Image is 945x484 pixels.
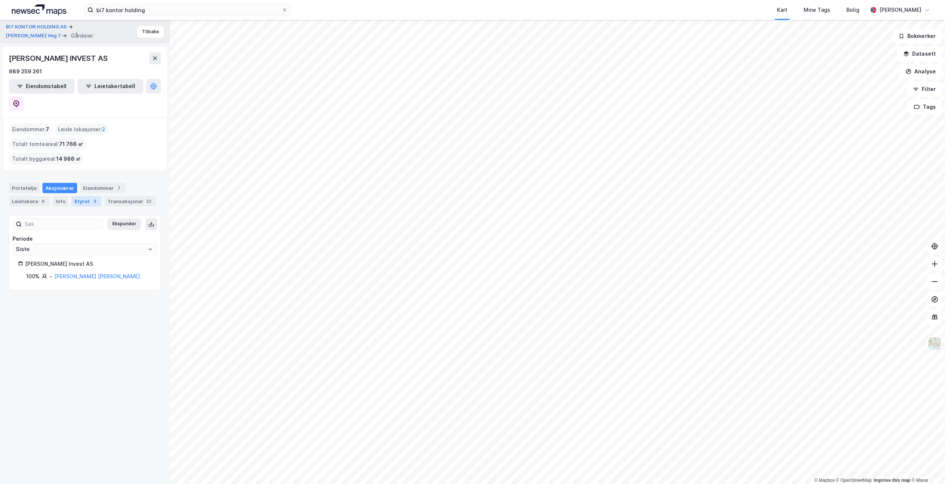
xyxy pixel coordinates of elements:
[49,272,52,281] div: -
[9,79,75,94] button: Eiendomstabell
[874,478,910,483] a: Improve this map
[91,198,99,205] div: 3
[777,6,787,14] div: Kart
[25,260,152,268] div: [PERSON_NAME] Invest AS
[908,449,945,484] iframe: Chat Widget
[22,219,103,230] input: Søk
[26,272,39,281] div: 100%
[59,140,83,149] span: 71 766 ㎡
[928,337,942,351] img: Z
[93,4,282,15] input: Søk på adresse, matrikkel, gårdeiere, leietakere eller personer
[6,32,62,39] button: [PERSON_NAME] Veg 7
[908,100,942,114] button: Tags
[12,4,66,15] img: logo.a4113a55bc3d86da70a041830d287a7e.svg
[104,196,156,206] div: Transaksjoner
[115,184,123,192] div: 7
[879,6,921,14] div: [PERSON_NAME]
[71,31,93,40] div: Gårdeier
[9,183,39,193] div: Portefølje
[102,125,105,134] span: 2
[147,246,153,252] button: Open
[54,273,140,279] a: [PERSON_NAME] [PERSON_NAME]
[9,52,109,64] div: [PERSON_NAME] INVEST AS
[39,198,47,205] div: 6
[53,196,68,206] div: Info
[814,478,835,483] a: Mapbox
[56,154,81,163] span: 14 986 ㎡
[107,218,141,230] button: Ekspander
[846,6,859,14] div: Bolig
[9,123,52,135] div: Eiendommer :
[13,244,157,255] input: ClearOpen
[897,46,942,61] button: Datasett
[892,29,942,43] button: Bokmerker
[9,67,42,76] div: 989 259 261
[80,183,126,193] div: Eiendommer
[42,183,77,193] div: Aksjonærer
[804,6,830,14] div: Mine Tags
[137,26,164,38] button: Tilbake
[46,125,49,134] span: 7
[9,138,86,150] div: Totalt tomteareal :
[71,196,102,206] div: Styret
[836,478,872,483] a: OpenStreetMap
[55,123,108,135] div: Leide lokasjoner :
[13,234,157,243] div: Periode
[899,64,942,79] button: Analyse
[6,23,68,31] button: BI7 KONTOR HOLDING AS
[145,198,153,205] div: 22
[908,449,945,484] div: Kontrollprogram for chat
[9,196,50,206] div: Leietakere
[78,79,143,94] button: Leietakertabell
[907,82,942,97] button: Filter
[9,153,84,165] div: Totalt byggareal :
